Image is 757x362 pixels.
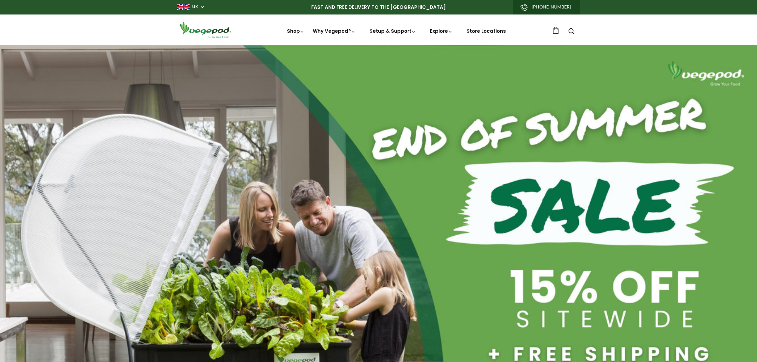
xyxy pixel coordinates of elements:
a: Store Locations [467,28,506,34]
a: Explore [430,28,453,34]
a: Search [568,29,575,35]
a: Shop [287,28,305,34]
a: Setup & Support [370,28,416,34]
a: UK [192,4,198,10]
a: Why Vegepod? [313,28,356,34]
img: Vegepod [177,21,234,39]
img: gb_large.png [177,4,190,10]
